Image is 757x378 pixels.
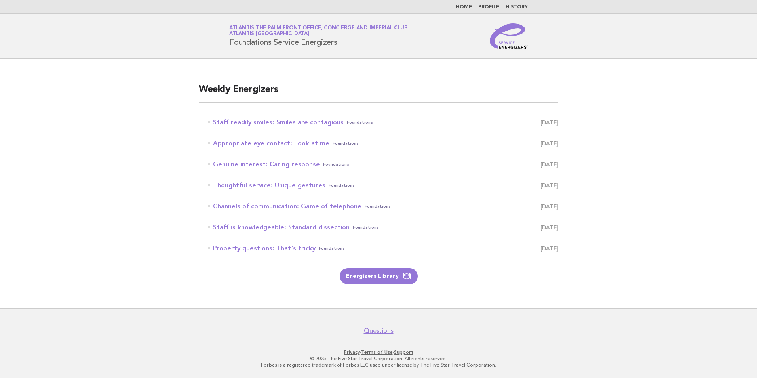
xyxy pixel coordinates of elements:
[229,26,407,46] h1: Foundations Service Energizers
[340,268,418,284] a: Energizers Library
[478,5,499,10] a: Profile
[208,243,558,254] a: Property questions: That's trickyFoundations [DATE]
[344,349,360,355] a: Privacy
[365,201,391,212] span: Foundations
[136,349,621,355] p: · ·
[353,222,379,233] span: Foundations
[540,222,558,233] span: [DATE]
[323,159,349,170] span: Foundations
[208,180,558,191] a: Thoughtful service: Unique gesturesFoundations [DATE]
[506,5,528,10] a: History
[208,201,558,212] a: Channels of communication: Game of telephoneFoundations [DATE]
[540,159,558,170] span: [DATE]
[229,25,407,36] a: Atlantis The Palm Front Office, Concierge and Imperial ClubAtlantis [GEOGRAPHIC_DATA]
[136,362,621,368] p: Forbes is a registered trademark of Forbes LLC used under license by The Five Star Travel Corpora...
[208,159,558,170] a: Genuine interest: Caring responseFoundations [DATE]
[333,138,359,149] span: Foundations
[364,327,394,335] a: Questions
[540,243,558,254] span: [DATE]
[490,23,528,49] img: Service Energizers
[347,117,373,128] span: Foundations
[540,138,558,149] span: [DATE]
[229,32,309,37] span: Atlantis [GEOGRAPHIC_DATA]
[329,180,355,191] span: Foundations
[319,243,345,254] span: Foundations
[456,5,472,10] a: Home
[208,117,558,128] a: Staff readily smiles: Smiles are contagiousFoundations [DATE]
[208,222,558,233] a: Staff is knowledgeable: Standard dissectionFoundations [DATE]
[394,349,413,355] a: Support
[540,117,558,128] span: [DATE]
[540,201,558,212] span: [DATE]
[540,180,558,191] span: [DATE]
[199,83,558,103] h2: Weekly Energizers
[361,349,393,355] a: Terms of Use
[208,138,558,149] a: Appropriate eye contact: Look at meFoundations [DATE]
[136,355,621,362] p: © 2025 The Five Star Travel Corporation. All rights reserved.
